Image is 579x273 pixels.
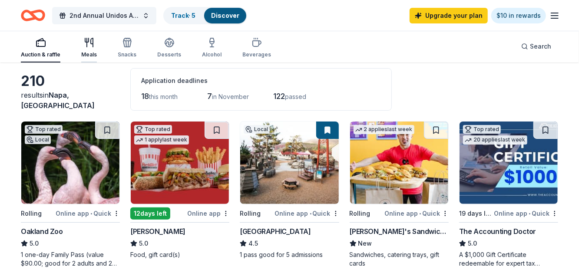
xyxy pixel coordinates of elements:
button: Desserts [157,34,181,62]
div: 1 one-day Family Pass (value $90.00; good for 2 adults and 2 children; parking is included) [21,250,120,268]
span: 122 [273,92,285,101]
div: Alcohol [202,51,222,58]
div: The Accounting Doctor [459,226,536,237]
div: Online app Quick [275,208,339,219]
span: passed [285,93,306,100]
div: 19 days left [459,208,492,219]
a: Discover [211,12,239,19]
div: [GEOGRAPHIC_DATA] [240,226,311,237]
span: in [21,91,95,110]
a: Image for Oakland ZooTop ratedLocalRollingOnline app•QuickOakland Zoo5.01 one-day Family Pass (va... [21,121,120,268]
button: Auction & raffle [21,34,60,62]
a: Image for Bay Area Discovery MuseumLocalRollingOnline app•Quick[GEOGRAPHIC_DATA]4.51 pass good fo... [240,121,339,259]
div: 210 [21,72,120,90]
span: New [358,238,372,249]
span: Napa, [GEOGRAPHIC_DATA] [21,91,95,110]
div: Desserts [157,51,181,58]
div: [PERSON_NAME]'s Sandwiches [350,226,449,237]
a: Image for Ike's Sandwiches2 applieslast weekRollingOnline app•Quick[PERSON_NAME]'s SandwichesNewS... [350,121,449,268]
button: Meals [81,34,97,62]
div: [PERSON_NAME] [130,226,185,237]
div: Online app [187,208,229,219]
a: Image for Portillo'sTop rated1 applylast week12days leftOnline app[PERSON_NAME]5.0Food, gift card(s) [130,121,229,259]
div: Online app Quick [384,208,449,219]
div: results [21,90,120,111]
img: Image for The Accounting Doctor [460,122,558,204]
div: 1 apply last week [134,135,189,145]
div: Top rated [463,125,501,134]
a: Image for The Accounting DoctorTop rated20 applieslast week19 days leftOnline app•QuickThe Accoun... [459,121,558,268]
div: 1 pass good for 5 admissions [240,250,339,259]
span: • [419,210,421,217]
div: 20 applies last week [463,135,527,145]
div: Snacks [118,51,136,58]
span: this month [149,93,178,100]
div: Rolling [21,208,42,219]
div: Auction & raffle [21,51,60,58]
button: Track· 5Discover [163,7,247,24]
img: Image for Oakland Zoo [21,122,119,204]
span: Search [530,41,551,52]
div: Local [244,125,270,134]
span: in November [212,93,249,100]
div: Local [25,135,51,144]
span: 4.5 [248,238,258,249]
span: • [310,210,311,217]
div: A $1,000 Gift Certificate redeemable for expert tax preparation or tax resolution services—recipi... [459,250,558,268]
span: • [90,210,92,217]
span: 7 [207,92,212,101]
div: Rolling [240,208,261,219]
div: Online app Quick [56,208,120,219]
div: 12 days left [130,207,170,220]
img: Image for Ike's Sandwiches [350,122,448,204]
button: 2nd Annual Unidos Auction & Gala [52,7,156,24]
a: Track· 5 [171,12,195,19]
button: Search [514,38,558,55]
div: Top rated [25,125,63,134]
span: 5.0 [139,238,148,249]
span: 5.0 [30,238,39,249]
div: Online app Quick [494,208,558,219]
a: $10 in rewards [491,8,546,23]
div: Oakland Zoo [21,226,63,237]
img: Image for Bay Area Discovery Museum [240,122,338,204]
div: Rolling [350,208,371,219]
span: 18 [141,92,149,101]
a: Upgrade your plan [410,8,488,23]
span: • [529,210,530,217]
img: Image for Portillo's [131,122,229,204]
button: Beverages [242,34,271,62]
div: Top rated [134,125,172,134]
button: Alcohol [202,34,222,62]
div: Food, gift card(s) [130,250,229,259]
div: Meals [81,51,97,58]
span: 2nd Annual Unidos Auction & Gala [69,10,139,21]
div: Sandwiches, catering trays, gift cards [350,250,449,268]
button: Snacks [118,34,136,62]
span: 5.0 [468,238,477,249]
div: 2 applies last week [354,125,414,134]
a: Home [21,5,45,26]
div: Beverages [242,51,271,58]
div: Application deadlines [141,76,381,86]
